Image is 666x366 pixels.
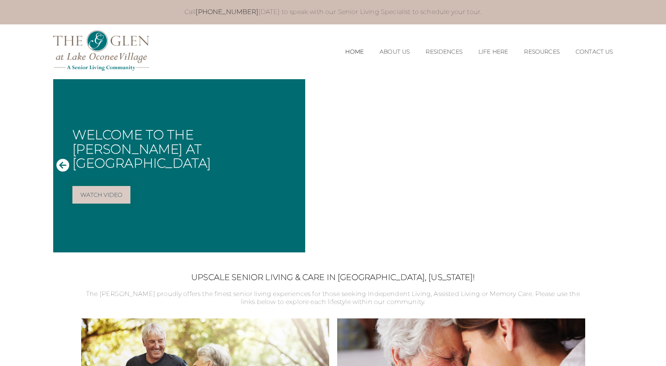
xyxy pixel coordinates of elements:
[72,186,131,204] a: Watch Video
[305,79,613,252] iframe: Embedded Vimeo Video
[53,79,613,252] div: Slide 1 of 1
[597,158,610,173] button: Next Slide
[53,30,149,71] img: The Glen Lake Oconee Home
[81,290,585,307] p: The [PERSON_NAME] proudly offers the finest senior living experiences for those seeking Independe...
[524,48,559,55] a: Resources
[576,48,613,55] a: Contact Us
[61,8,605,16] p: Call [DATE] to speak with our Senior Living Specialist to schedule your tour.
[380,48,410,55] a: About Us
[345,48,364,55] a: Home
[478,48,508,55] a: Life Here
[426,48,462,55] a: Residences
[72,128,299,170] h1: Welcome to The [PERSON_NAME] at [GEOGRAPHIC_DATA]
[81,272,585,282] h2: Upscale Senior Living & Care in [GEOGRAPHIC_DATA], [US_STATE]!
[196,8,258,16] a: [PHONE_NUMBER]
